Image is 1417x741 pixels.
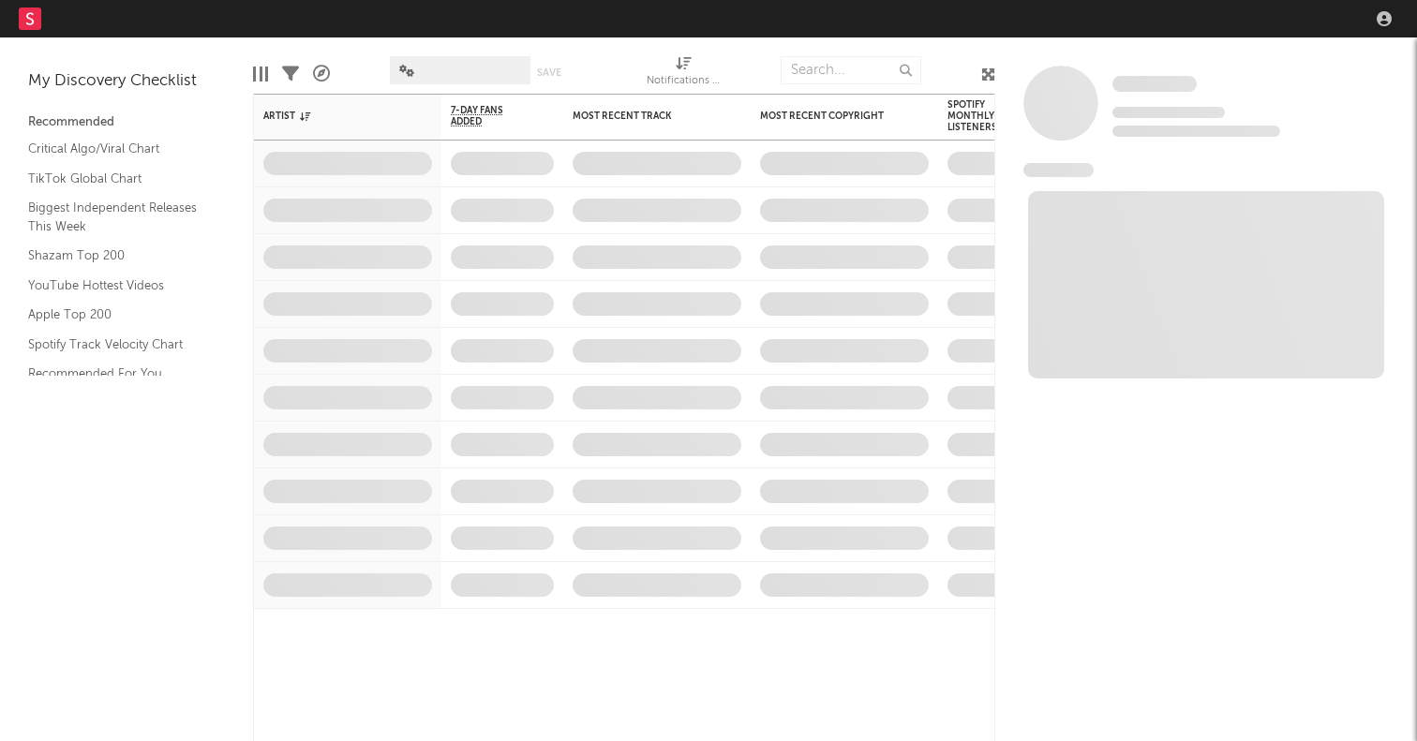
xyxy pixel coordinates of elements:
[1112,75,1197,94] a: Some Artist
[28,198,206,236] a: Biggest Independent Releases This Week
[573,111,713,122] div: Most Recent Track
[537,67,561,78] button: Save
[1023,163,1094,177] span: News Feed
[1112,126,1280,137] span: 0 fans last week
[28,304,206,325] a: Apple Top 200
[28,245,206,266] a: Shazam Top 200
[28,275,206,296] a: YouTube Hottest Videos
[1112,107,1225,118] span: Tracking Since: [DATE]
[253,47,268,101] div: Edit Columns
[28,70,225,93] div: My Discovery Checklist
[947,99,1013,133] div: Spotify Monthly Listeners
[1112,76,1197,92] span: Some Artist
[781,56,921,84] input: Search...
[28,334,206,355] a: Spotify Track Velocity Chart
[28,139,206,159] a: Critical Algo/Viral Chart
[282,47,299,101] div: Filters
[313,47,330,101] div: A&R Pipeline
[451,105,526,127] span: 7-Day Fans Added
[263,111,404,122] div: Artist
[28,111,225,134] div: Recommended
[28,363,206,384] a: Recommended For You
[647,47,722,101] div: Notifications (Artist)
[647,70,722,93] div: Notifications (Artist)
[760,111,901,122] div: Most Recent Copyright
[28,169,206,189] a: TikTok Global Chart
